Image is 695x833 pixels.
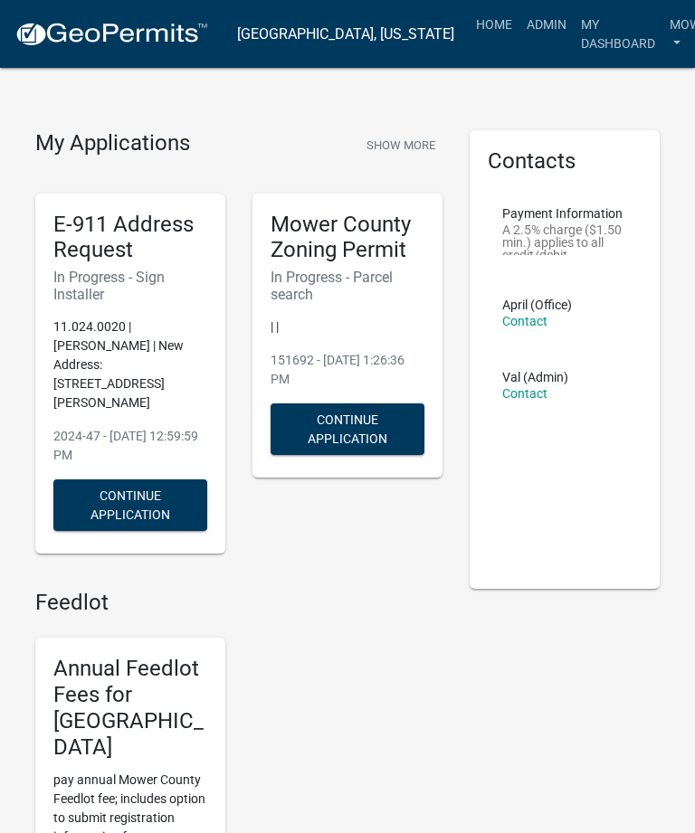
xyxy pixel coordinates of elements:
p: 2024-47 - [DATE] 12:59:59 PM [53,427,207,465]
a: Contact [502,314,547,328]
h6: In Progress - Sign Installer [53,269,207,303]
p: 151692 - [DATE] 1:26:36 PM [271,351,424,389]
p: April (Office) [502,298,572,311]
a: My Dashboard [574,7,662,61]
a: Contact [502,386,547,401]
a: Home [469,7,519,42]
a: Admin [519,7,574,42]
button: Show More [359,130,443,160]
h4: My Applications [35,130,190,157]
button: Continue Application [271,403,424,455]
p: | | [271,317,424,336]
p: Val (Admin) [502,371,568,383]
h5: E-911 Address Request [53,212,207,264]
h4: Feedlot [35,590,443,616]
p: A 2.5% charge ($1.50 min.) applies to all credit/debit transactions; $1.50 flat for e-checks [502,223,627,255]
h6: In Progress - Parcel search [271,269,424,303]
h5: Contacts [488,148,642,175]
p: 11.024.0020 | [PERSON_NAME] | New Address: [STREET_ADDRESS][PERSON_NAME] [53,317,207,412]
h5: Mower County Zoning Permit [271,212,424,264]
p: Payment Information [502,207,627,220]
h5: Annual Feedlot Fees for [GEOGRAPHIC_DATA] [53,656,207,760]
a: [GEOGRAPHIC_DATA], [US_STATE] [237,19,454,50]
button: Continue Application [53,479,207,531]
